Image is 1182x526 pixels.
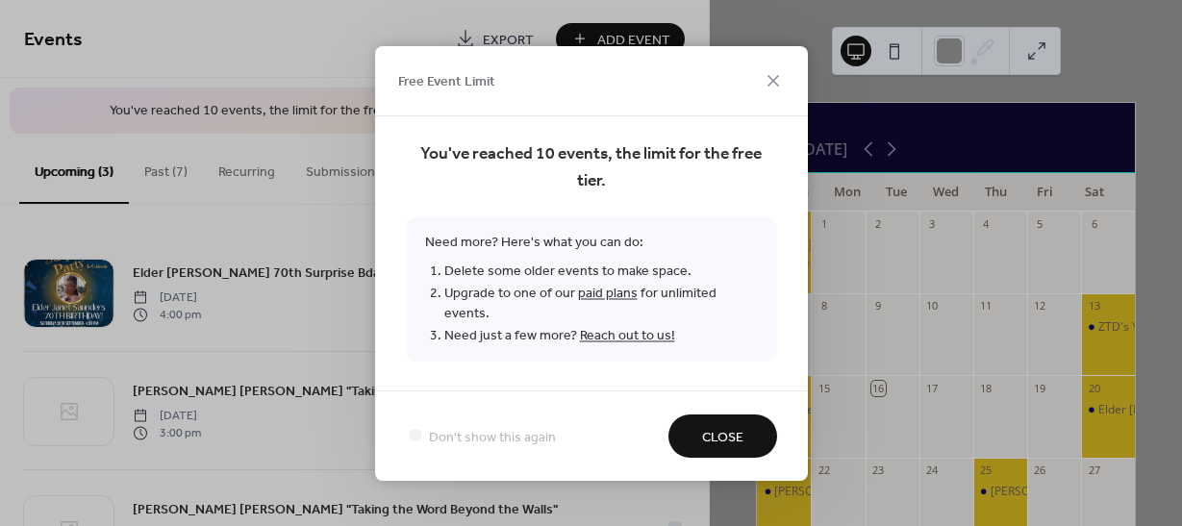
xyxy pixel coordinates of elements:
span: Need more? Here's what you can do: [406,217,777,361]
a: Reach out to us! [580,322,675,348]
li: Need just a few more? [444,324,758,346]
a: paid plans [578,280,638,306]
span: Free Event Limit [398,72,495,92]
span: You've reached 10 events, the limit for the free tier. [406,140,777,194]
li: Upgrade to one of our for unlimited events. [444,282,758,324]
button: Close [668,414,777,458]
span: Close [702,427,743,447]
span: Don't show this again [429,427,556,447]
li: Delete some older events to make space. [444,260,758,282]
